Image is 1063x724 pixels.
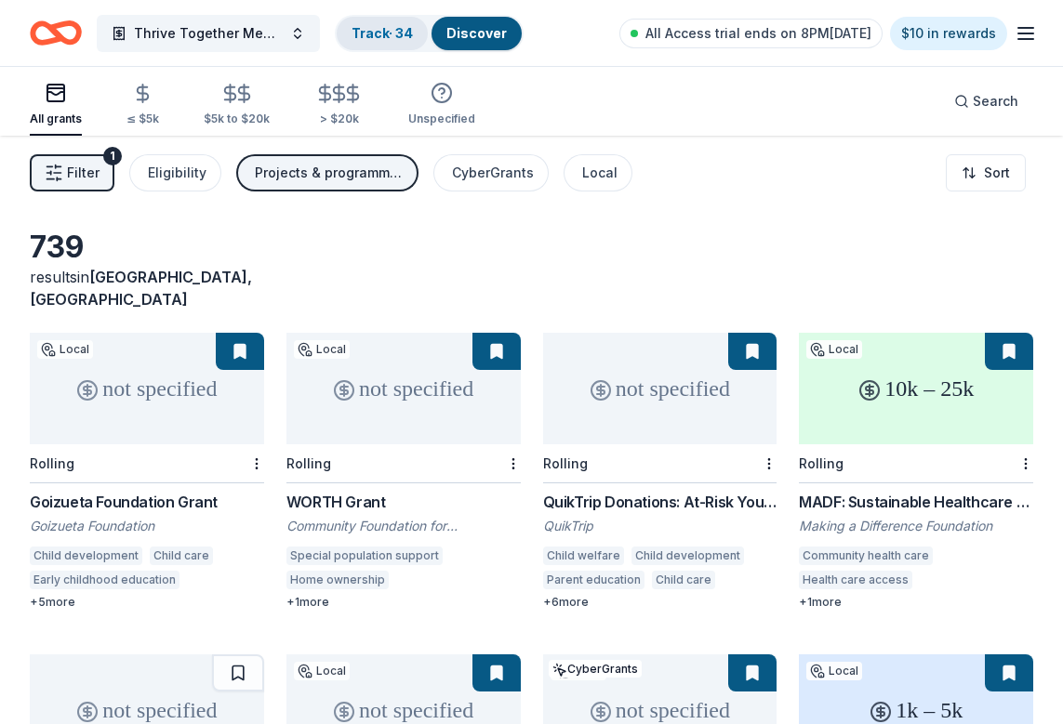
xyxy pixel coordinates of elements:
[286,491,521,513] div: WORTH Grant
[799,491,1033,513] div: MADF: Sustainable Healthcare Grants
[30,154,114,191] button: Filter1
[148,162,206,184] div: Eligibility
[806,340,862,359] div: Local
[543,491,777,513] div: QuikTrip Donations: At-Risk Youth and Early Childhood Education
[30,268,252,309] span: in
[286,546,443,565] div: Special population support
[939,83,1033,120] button: Search
[30,74,82,136] button: All grants
[30,517,264,535] div: Goizueta Foundation
[286,517,521,535] div: Community Foundation for [GEOGRAPHIC_DATA]
[286,333,521,610] a: not specifiedLocalRollingWORTH GrantCommunity Foundation for [GEOGRAPHIC_DATA]Special population ...
[255,162,404,184] div: Projects & programming
[30,455,74,471] div: Rolling
[286,571,389,589] div: Home ownership
[352,25,413,41] a: Track· 34
[286,333,521,444] div: not specified
[97,15,320,52] button: Thrive Together Mental Health and Well-Being Program
[30,595,264,610] div: + 5 more
[294,340,350,359] div: Local
[30,229,264,266] div: 739
[30,112,82,126] div: All grants
[543,595,777,610] div: + 6 more
[799,571,912,589] div: Health care access
[806,662,862,680] div: Local
[799,546,933,565] div: Community health care
[126,75,159,136] button: ≤ $5k
[314,112,364,126] div: > $20k
[543,571,644,589] div: Parent education
[30,11,82,55] a: Home
[37,340,93,359] div: Local
[984,162,1010,184] span: Sort
[286,595,521,610] div: + 1 more
[799,333,1033,444] div: 10k – 25k
[619,19,883,48] a: All Access trial ends on 8PM[DATE]
[408,74,475,136] button: Unspecified
[543,333,777,444] div: not specified
[564,154,632,191] button: Local
[30,266,264,310] div: results
[204,75,270,136] button: $5k to $20k
[631,546,744,565] div: Child development
[582,162,618,184] div: Local
[408,112,475,126] div: Unspecified
[543,546,624,565] div: Child welfare
[799,333,1033,610] a: 10k – 25kLocalRollingMADF: Sustainable Healthcare GrantsMaking a Difference FoundationCommunity h...
[30,571,179,589] div: Early childhood education
[446,25,507,41] a: Discover
[103,147,122,165] div: 1
[236,154,419,191] button: Projects & programming
[30,333,264,444] div: not specified
[30,268,252,309] span: [GEOGRAPHIC_DATA], [GEOGRAPHIC_DATA]
[30,491,264,513] div: Goizueta Foundation Grant
[150,546,213,565] div: Child care
[294,662,350,680] div: Local
[645,22,871,45] span: All Access trial ends on 8PM[DATE]
[335,15,524,52] button: Track· 34Discover
[799,517,1033,535] div: Making a Difference Foundation
[204,112,270,126] div: $5k to $20k
[549,660,642,678] div: CyberGrants
[799,455,844,471] div: Rolling
[129,154,221,191] button: Eligibility
[314,75,364,136] button: > $20k
[452,162,534,184] div: CyberGrants
[890,17,1007,50] a: $10 in rewards
[652,571,715,589] div: Child care
[799,595,1033,610] div: + 1 more
[30,546,142,565] div: Child development
[946,154,1026,191] button: Sort
[286,455,331,471] div: Rolling
[30,333,264,610] a: not specifiedLocalRollingGoizueta Foundation GrantGoizueta FoundationChild developmentChild careE...
[134,22,283,45] span: Thrive Together Mental Health and Well-Being Program
[433,154,549,191] button: CyberGrants
[973,90,1018,112] span: Search
[543,333,777,610] a: not specifiedRollingQuikTrip Donations: At-Risk Youth and Early Childhood EducationQuikTripChild ...
[126,112,159,126] div: ≤ $5k
[543,517,777,535] div: QuikTrip
[67,162,100,184] span: Filter
[543,455,588,471] div: Rolling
